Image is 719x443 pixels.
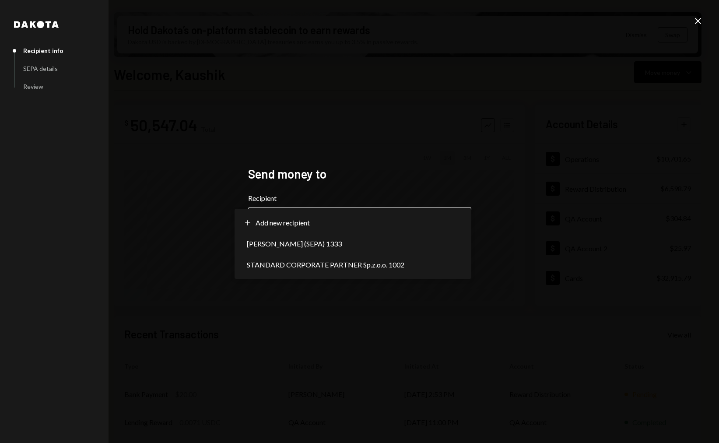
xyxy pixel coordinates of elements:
div: Recipient info [23,47,63,54]
span: Add new recipient [256,218,310,228]
span: [PERSON_NAME] (SEPA) 1333 [247,239,342,249]
button: Recipient [248,207,471,232]
h2: Send money to [248,165,471,183]
label: Recipient [248,193,471,204]
span: STANDARD CORPORATE PARTNER Sp.z.o.o. 1002 [247,260,404,270]
div: SEPA details [23,65,58,72]
div: Review [23,83,43,90]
